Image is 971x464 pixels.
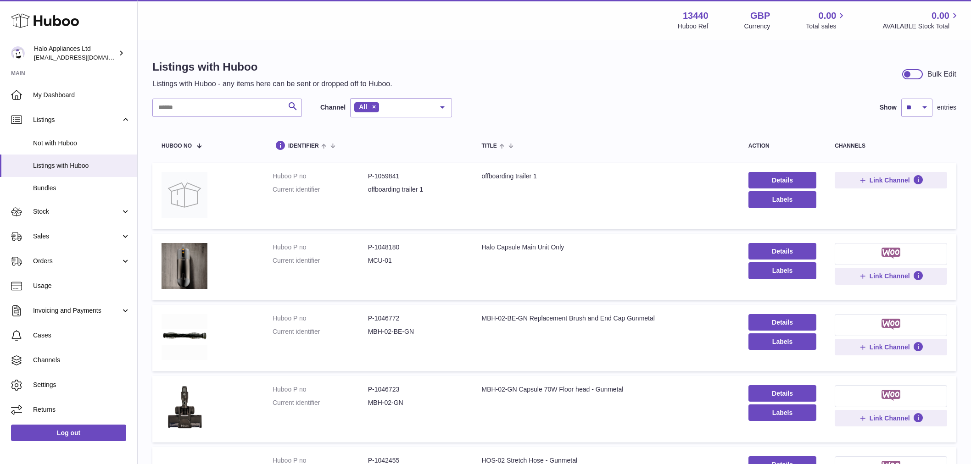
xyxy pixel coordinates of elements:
button: Link Channel [835,172,947,188]
strong: 13440 [683,10,709,22]
img: Halo Capsule Main Unit Only [162,243,207,289]
h1: Listings with Huboo [152,60,392,74]
dd: MCU-01 [368,256,463,265]
a: Details [748,172,817,188]
span: Link Channel [870,176,910,184]
span: Cases [33,331,130,340]
span: Settings [33,381,130,389]
span: title [482,143,497,149]
div: action [748,143,817,149]
dt: Huboo P no [273,314,368,323]
dt: Current identifier [273,256,368,265]
div: channels [835,143,947,149]
span: Link Channel [870,343,910,351]
span: 0.00 [819,10,837,22]
dd: P-1048180 [368,243,463,252]
img: woocommerce-small.png [882,319,900,330]
span: Sales [33,232,121,241]
div: Halo Capsule Main Unit Only [482,243,730,252]
dt: Huboo P no [273,385,368,394]
span: [EMAIL_ADDRESS][DOMAIN_NAME] [34,54,135,61]
span: Usage [33,282,130,290]
button: Labels [748,191,817,208]
div: offboarding trailer 1 [482,172,730,181]
a: Details [748,314,817,331]
span: entries [937,103,956,112]
strong: GBP [750,10,770,22]
span: All [359,103,367,110]
span: identifier [288,143,319,149]
span: Not with Huboo [33,139,130,148]
img: woocommerce-small.png [882,390,900,401]
dd: MBH-02-BE-GN [368,327,463,336]
div: Huboo Ref [678,22,709,31]
button: Link Channel [835,410,947,426]
img: offboarding trailer 1 [162,172,207,218]
label: Show [880,103,897,112]
label: Channel [320,103,346,112]
dd: MBH-02-GN [368,398,463,407]
span: Bundles [33,184,130,193]
dd: P-1046723 [368,385,463,394]
div: Halo Appliances Ltd [34,44,117,62]
span: AVAILABLE Stock Total [882,22,960,31]
span: Invoicing and Payments [33,306,121,315]
div: Bulk Edit [927,69,956,79]
button: Link Channel [835,268,947,284]
span: 0.00 [932,10,949,22]
a: Log out [11,425,126,441]
dt: Current identifier [273,398,368,407]
dd: P-1046772 [368,314,463,323]
p: Listings with Huboo - any items here can be sent or dropped off to Huboo. [152,79,392,89]
span: Huboo no [162,143,192,149]
button: Labels [748,404,817,421]
span: Link Channel [870,272,910,280]
dt: Huboo P no [273,172,368,181]
div: MBH-02-GN Capsule 70W Floor head - Gunmetal [482,385,730,394]
div: Currency [744,22,770,31]
img: MBH-02-GN Capsule 70W Floor head - Gunmetal [162,385,207,431]
dt: Current identifier [273,327,368,336]
button: Link Channel [835,339,947,355]
span: Stock [33,207,121,216]
img: woocommerce-small.png [882,248,900,259]
span: Orders [33,257,121,265]
dt: Current identifier [273,185,368,194]
a: 0.00 Total sales [806,10,847,31]
a: 0.00 AVAILABLE Stock Total [882,10,960,31]
span: My Dashboard [33,91,130,99]
span: Total sales [806,22,847,31]
dd: offboarding trailer 1 [368,185,463,194]
a: Details [748,243,817,260]
img: MBH-02-BE-GN Replacement Brush and End Cap Gunmetal [162,314,207,360]
button: Labels [748,262,817,279]
dt: Huboo P no [273,243,368,252]
span: Link Channel [870,414,910,422]
img: internalAdmin-13440@internal.huboo.com [11,46,25,60]
dd: P-1059841 [368,172,463,181]
span: Listings [33,116,121,124]
span: Channels [33,356,130,365]
span: Listings with Huboo [33,161,130,170]
div: MBH-02-BE-GN Replacement Brush and End Cap Gunmetal [482,314,730,323]
button: Labels [748,333,817,350]
a: Details [748,385,817,402]
span: Returns [33,405,130,414]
